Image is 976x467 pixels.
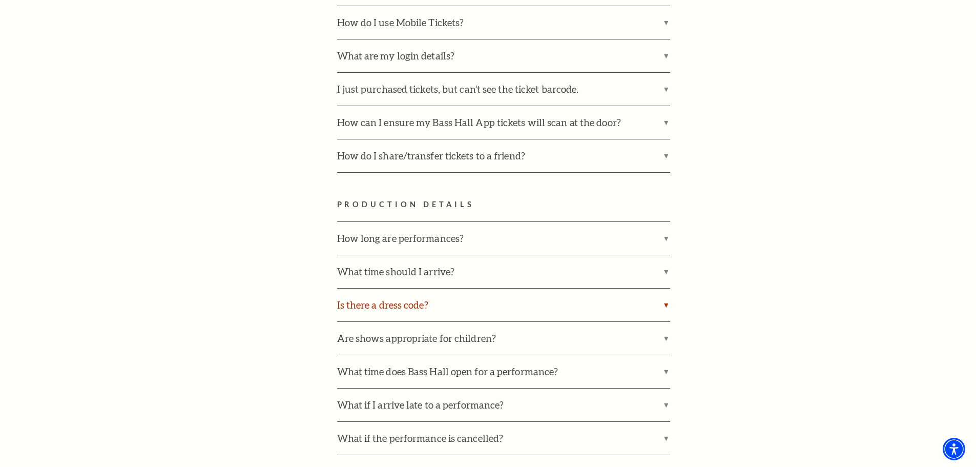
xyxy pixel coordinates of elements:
div: Accessibility Menu [943,438,965,460]
label: What time does Bass Hall open for a performance? [337,355,670,388]
label: I just purchased tickets, but can't see the ticket barcode. [337,73,670,106]
label: How long are performances? [337,222,670,255]
label: What are my login details? [337,39,670,72]
label: What time should I arrive? [337,255,670,288]
label: How do I use Mobile Tickets? [337,6,670,39]
label: Is there a dress code? [337,289,670,321]
label: How do I share/transfer tickets to a friend? [337,139,670,172]
h2: PRODUCTION DETAILS [337,198,806,211]
label: What if I arrive late to a performance? [337,389,670,421]
label: What if the performance is cancelled? [337,422,670,455]
label: How can I ensure my Bass Hall App tickets will scan at the door? [337,106,670,139]
label: Are shows appropriate for children? [337,322,670,355]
